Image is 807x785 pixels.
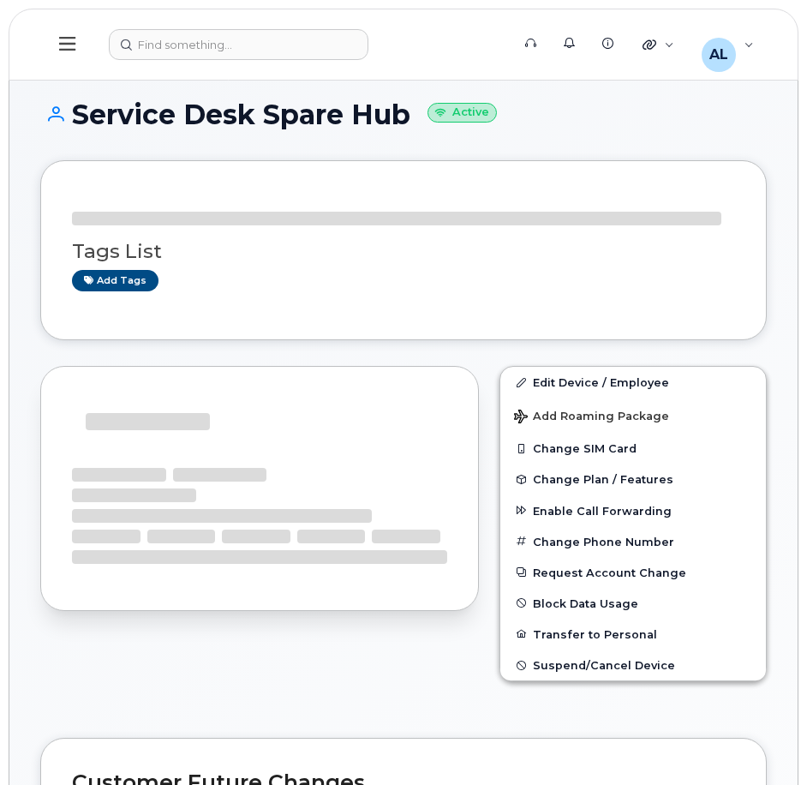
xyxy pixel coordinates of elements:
button: Change SIM Card [500,433,766,464]
button: Add Roaming Package [500,398,766,433]
button: Request Account Change [500,557,766,588]
span: Suspend/Cancel Device [533,659,675,672]
h3: Tags List [72,241,735,262]
span: Change Plan / Features [533,473,673,486]
a: Edit Device / Employee [500,367,766,398]
span: Enable Call Forwarding [533,504,672,517]
button: Change Phone Number [500,526,766,557]
button: Enable Call Forwarding [500,495,766,526]
button: Transfer to Personal [500,619,766,650]
a: Add tags [72,270,158,291]
button: Block Data Usage [500,588,766,619]
h1: Service Desk Spare Hub [40,99,767,129]
small: Active [427,103,497,123]
span: Add Roaming Package [514,410,669,426]
button: Suspend/Cancel Device [500,650,766,680]
button: Change Plan / Features [500,464,766,494]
